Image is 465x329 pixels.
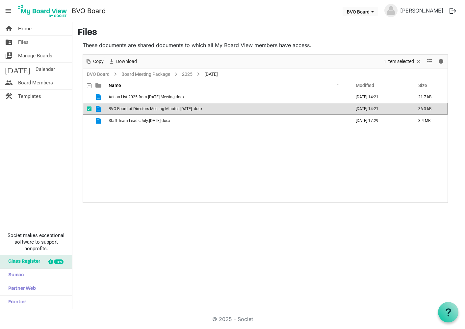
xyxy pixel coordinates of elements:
td: 3.4 MB is template cell column header Size [411,115,448,127]
button: View dropdownbutton [426,57,433,66]
div: Details [435,55,447,69]
button: Copy [84,57,105,66]
span: Manage Boards [18,49,52,62]
td: BVO Board of Directors Meeting Minutes June 26th, 2025 .docx is template cell column header Name [107,103,349,115]
td: July 21, 2025 14:21 column header Modified [349,103,411,115]
a: 2025 [181,70,194,78]
span: Glass Register [5,255,40,268]
td: checkbox [83,103,91,115]
span: Files [18,36,29,49]
div: new [54,259,64,264]
td: checkbox [83,115,91,127]
a: BVO Board [86,70,111,78]
div: Clear selection [381,55,424,69]
td: is template cell column header type [91,103,107,115]
button: logout [446,4,460,18]
div: View [424,55,435,69]
button: Download [107,57,138,66]
button: Details [437,57,446,66]
span: construction [5,90,13,103]
span: switch_account [5,49,13,62]
span: Modified [356,83,374,88]
h3: Files [78,27,460,39]
span: menu [2,5,14,17]
span: Calendar [36,63,55,76]
a: BVO Board [72,4,106,17]
span: [DATE] [5,63,30,76]
span: Download [116,57,138,66]
p: These documents are shared documents to which all My Board View members have access. [83,41,448,49]
span: Board Members [18,76,53,89]
td: Action List 2025 from June 26, 2025 Meeting.docx is template cell column header Name [107,91,349,103]
img: My Board View Logo [16,3,69,19]
td: Staff Team Leads July:August 2025.docx is template cell column header Name [107,115,349,127]
a: [PERSON_NAME] [398,4,446,17]
span: [DATE] [203,70,219,78]
span: Home [18,22,32,35]
button: Selection [383,57,423,66]
td: August 22, 2025 17:29 column header Modified [349,115,411,127]
a: Board Meeting Package [120,70,171,78]
span: folder_shared [5,36,13,49]
td: checkbox [83,91,91,103]
span: Partner Web [5,282,36,295]
div: Copy [83,55,106,69]
span: Frontier [5,296,26,309]
div: Download [106,55,139,69]
a: My Board View Logo [16,3,72,19]
span: Action List 2025 from [DATE] Meeting.docx [109,95,184,99]
button: BVO Board dropdownbutton [343,7,378,16]
span: 1 item selected [383,57,415,66]
td: 36.3 kB is template cell column header Size [411,103,448,115]
span: home [5,22,13,35]
span: Societ makes exceptional software to support nonprofits. [3,232,69,252]
img: no-profile-picture.svg [384,4,398,17]
td: is template cell column header type [91,91,107,103]
span: Name [109,83,121,88]
td: July 21, 2025 14:21 column header Modified [349,91,411,103]
span: people [5,76,13,89]
td: is template cell column header type [91,115,107,127]
span: Staff Team Leads July:[DATE].docx [109,118,170,123]
span: Templates [18,90,41,103]
td: 21.7 kB is template cell column header Size [411,91,448,103]
span: BVO Board of Directors Meeting Minutes [DATE] .docx [109,106,202,111]
span: Copy [92,57,104,66]
a: © 2025 - Societ [212,316,253,322]
span: Sumac [5,269,24,282]
span: Size [418,83,427,88]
